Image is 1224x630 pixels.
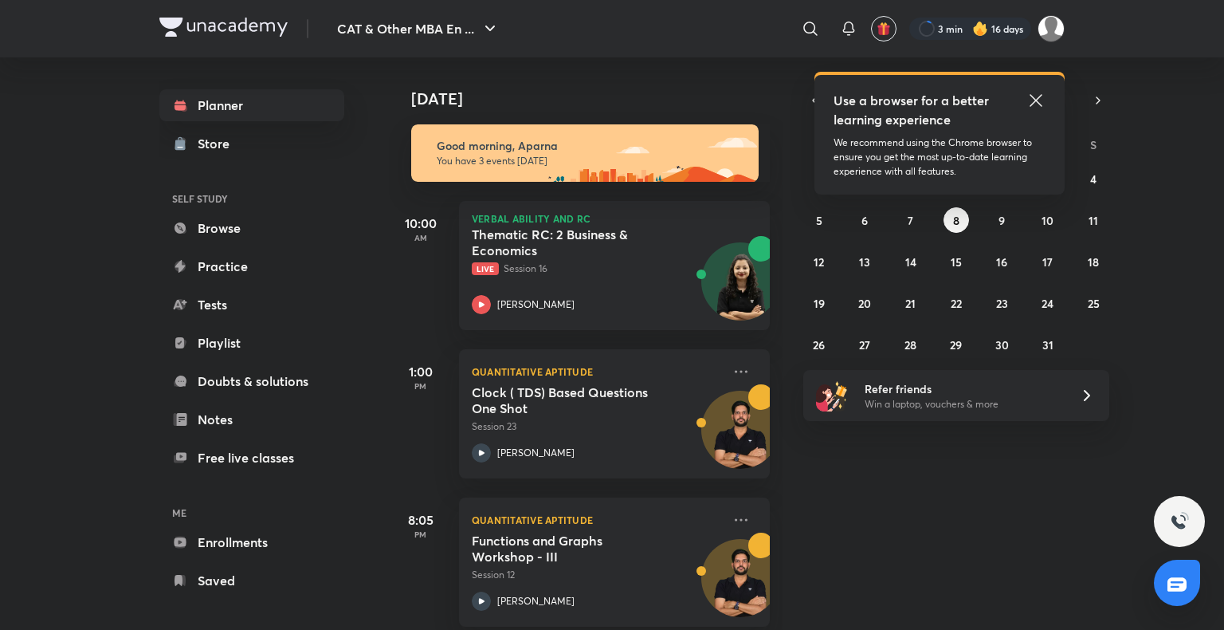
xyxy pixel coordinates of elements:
abbr: October 22, 2025 [951,296,962,311]
img: referral [816,380,848,411]
a: Free live classes [159,442,344,474]
button: October 16, 2025 [989,249,1014,274]
img: Aparna Dubey [1038,15,1065,42]
img: morning [411,124,759,182]
abbr: October 12, 2025 [814,254,824,270]
abbr: October 13, 2025 [859,254,870,270]
h6: SELF STUDY [159,185,344,212]
abbr: October 11, 2025 [1089,213,1098,228]
button: October 13, 2025 [852,249,877,274]
button: October 5, 2025 [806,207,832,233]
a: Tests [159,289,344,321]
img: Avatar [702,251,779,328]
a: Playlist [159,327,344,359]
h5: 8:05 [389,510,453,530]
abbr: October 14, 2025 [905,254,916,270]
a: Company Logo [159,18,288,41]
a: Saved [159,565,344,597]
h5: 1:00 [389,362,453,381]
abbr: October 24, 2025 [1042,296,1053,311]
p: [PERSON_NAME] [497,446,575,460]
span: Live [472,262,499,275]
button: October 12, 2025 [806,249,832,274]
abbr: October 10, 2025 [1042,213,1053,228]
a: Planner [159,89,344,121]
button: October 6, 2025 [852,207,877,233]
a: Doubts & solutions [159,365,344,397]
button: October 29, 2025 [943,332,969,357]
img: Avatar [702,548,779,624]
abbr: October 4, 2025 [1090,171,1096,187]
div: Store [198,134,239,153]
button: October 26, 2025 [806,332,832,357]
p: AM [389,233,453,242]
button: October 27, 2025 [852,332,877,357]
p: Session 12 [472,568,722,582]
a: Enrollments [159,526,344,558]
p: We recommend using the Chrome browser to ensure you get the most up-to-date learning experience w... [834,136,1045,179]
p: Quantitative Aptitude [472,510,722,530]
abbr: October 7, 2025 [908,213,913,228]
button: October 28, 2025 [898,332,924,357]
button: October 21, 2025 [898,290,924,316]
h6: Good morning, Aparna [437,139,744,153]
p: Verbal Ability and RC [472,214,757,223]
abbr: October 17, 2025 [1042,254,1053,270]
abbr: October 29, 2025 [950,337,962,352]
button: October 31, 2025 [1035,332,1061,357]
abbr: October 23, 2025 [996,296,1008,311]
button: October 7, 2025 [898,207,924,233]
button: October 25, 2025 [1081,290,1106,316]
abbr: October 16, 2025 [996,254,1007,270]
button: October 10, 2025 [1035,207,1061,233]
abbr: October 18, 2025 [1088,254,1099,270]
button: October 4, 2025 [1081,166,1106,191]
p: [PERSON_NAME] [497,594,575,608]
p: Win a laptop, vouchers & more [865,397,1061,411]
abbr: October 27, 2025 [859,337,870,352]
h4: [DATE] [411,89,786,108]
abbr: October 19, 2025 [814,296,825,311]
abbr: Saturday [1090,137,1096,152]
p: You have 3 events [DATE] [437,155,744,167]
abbr: October 26, 2025 [813,337,825,352]
abbr: October 25, 2025 [1088,296,1100,311]
p: [PERSON_NAME] [497,297,575,312]
img: streak [972,21,988,37]
button: October 18, 2025 [1081,249,1106,274]
abbr: October 30, 2025 [995,337,1009,352]
abbr: October 9, 2025 [998,213,1005,228]
button: October 19, 2025 [806,290,832,316]
img: Avatar [702,400,779,476]
button: October 30, 2025 [989,332,1014,357]
button: October 11, 2025 [1081,207,1106,233]
abbr: October 21, 2025 [905,296,916,311]
h5: Clock ( TDS) Based Questions One Shot [472,384,670,416]
h5: Thematic RC: 2 Business & Economics [472,226,670,258]
h5: Use a browser for a better learning experience [834,91,992,129]
abbr: October 15, 2025 [951,254,962,270]
img: ttu [1170,512,1189,531]
h6: Refer friends [865,380,1061,397]
h6: ME [159,499,344,526]
button: October 8, 2025 [943,207,969,233]
button: October 22, 2025 [943,290,969,316]
button: October 20, 2025 [852,290,877,316]
h5: Functions and Graphs Workshop - III [472,533,670,565]
abbr: October 31, 2025 [1042,337,1053,352]
button: October 17, 2025 [1035,249,1061,274]
a: Practice [159,250,344,282]
abbr: October 5, 2025 [816,213,822,228]
img: Company Logo [159,18,288,37]
button: October 15, 2025 [943,249,969,274]
button: October 24, 2025 [1035,290,1061,316]
h5: 10:00 [389,214,453,233]
a: Notes [159,404,344,435]
abbr: October 28, 2025 [904,337,916,352]
abbr: October 8, 2025 [953,213,959,228]
button: October 9, 2025 [989,207,1014,233]
p: Session 23 [472,419,722,434]
button: CAT & Other MBA En ... [328,13,509,45]
img: avatar [877,22,891,36]
abbr: October 6, 2025 [861,213,868,228]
